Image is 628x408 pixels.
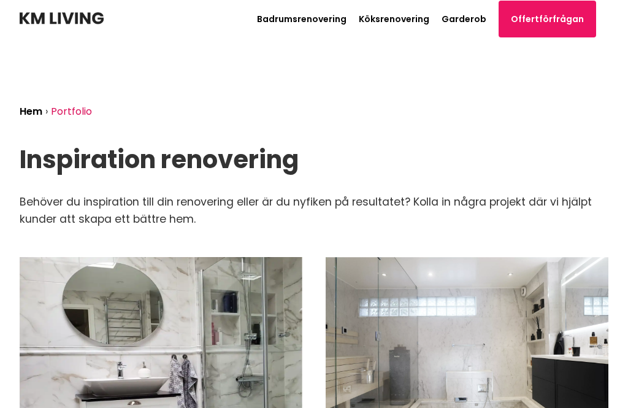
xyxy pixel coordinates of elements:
a: Köksrenovering [359,13,429,25]
li: Portfolio [51,107,95,117]
a: Badrumsrenovering [257,13,347,25]
a: Garderob [442,13,486,25]
a: Hem [20,104,42,118]
a: Offertförfrågan [499,1,596,37]
img: KM Living [20,12,104,25]
p: Behöver du inspiration till din renovering eller är du nyfiken på resultatet? Kolla in några proj... [20,193,608,228]
h1: Inspiration renovering [20,146,608,174]
li: › [45,107,51,117]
